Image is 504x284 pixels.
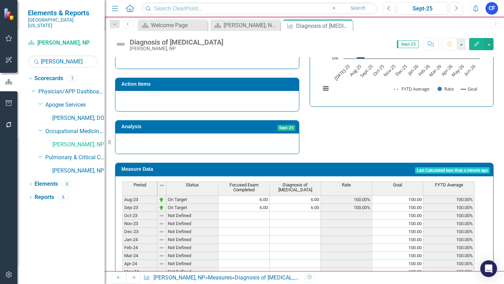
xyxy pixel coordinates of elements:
[122,220,157,228] td: Nov-23
[141,2,377,15] input: Search ClearPoint...
[406,63,420,77] text: Jan-26
[372,236,423,244] td: 100.00
[122,236,157,244] td: Jan-24
[122,196,157,204] td: Aug-23
[166,260,218,268] td: Not Defined
[218,204,270,212] td: 6.00
[423,268,475,276] td: 100.00%
[159,253,164,259] img: 8DAGhfEEPCf229AAAAAElFTkSuQmCC
[321,84,331,93] button: View chart menu, Chart
[67,76,78,82] div: 7
[122,252,157,260] td: Mar-24
[423,228,475,236] td: 100.00%
[480,260,497,277] div: Open Intercom Messenger
[372,212,423,220] td: 100.00
[394,63,408,77] text: Dec-25
[45,128,105,136] a: Occupational Medicine Services
[166,252,218,260] td: Not Defined
[415,167,490,174] span: Last Calculated less than a minute ago
[153,274,205,281] a: [PERSON_NAME], NP
[159,245,164,251] img: 8DAGhfEEPCf229AAAAAElFTkSuQmCC
[372,228,423,236] td: 100.00
[166,236,218,244] td: Not Defined
[450,63,465,78] text: May-26
[372,244,423,252] td: 100.00
[371,63,385,77] text: Oct-25
[416,63,431,77] text: Feb-26
[159,221,164,227] img: 8DAGhfEEPCf229AAAAAElFTkSuQmCC
[348,63,362,78] text: Aug-25
[151,21,206,30] div: Welcome Page
[398,2,448,15] button: Sept-25
[423,252,475,260] td: 100.00%
[212,21,278,30] a: [PERSON_NAME], NP Dashboard
[121,82,295,87] h3: Action Items
[462,63,476,77] text: Jun-26
[122,228,157,236] td: Dec-23
[122,204,157,212] td: Sep-23
[159,261,164,267] img: 8DAGhfEEPCf229AAAAAElFTkSuQmCC
[159,229,164,235] img: 8DAGhfEEPCf229AAAAAElFTkSuQmCC
[130,38,223,46] div: Diagnosis of [MEDICAL_DATA]
[166,220,218,228] td: Not Defined
[159,205,164,210] img: zOikAAAAAElFTkSuQmCC
[159,197,164,202] img: zOikAAAAAElFTkSuQmCC
[224,21,278,30] div: [PERSON_NAME], NP Dashboard
[208,274,232,281] a: Measures
[270,204,321,212] td: 6.00
[423,212,475,220] td: 100.00%
[435,183,463,187] span: FYTD Average
[394,86,430,92] button: Show FYTD Average
[220,183,268,193] span: Focused Exam Completed
[423,204,475,212] td: 100.00%
[372,220,423,228] td: 100.00
[166,228,218,236] td: Not Defined
[332,63,351,82] text: [DATE]-25
[423,244,475,252] td: 100.00%
[52,141,105,149] a: [PERSON_NAME], NP
[166,244,218,252] td: Not Defined
[270,196,321,204] td: 6.00
[351,5,366,11] span: Search
[461,86,477,92] button: Show Goal
[130,46,223,51] div: [PERSON_NAME], NP
[321,204,372,212] td: 100.00%
[372,204,423,212] td: 100.00
[159,269,164,275] img: 8DAGhfEEPCf229AAAAAElFTkSuQmCC
[332,55,338,61] text: 0%
[218,196,270,204] td: 6.00
[423,260,475,268] td: 100.00%
[277,125,295,131] span: Sept-25
[38,88,105,96] a: Physician/APP Dashboards
[159,213,164,218] img: 8DAGhfEEPCf229AAAAAElFTkSuQmCC
[28,39,98,47] a: [PERSON_NAME], NP
[423,236,475,244] td: 100.00%
[122,212,157,220] td: Oct-23
[341,3,376,13] button: Search
[372,196,423,204] td: 100.00
[122,268,157,276] td: May-24
[321,196,372,204] td: 100.00%
[28,9,98,17] span: Elements & Reports
[186,183,199,187] span: Status
[35,75,63,83] a: Scorecards
[58,194,69,200] div: 6
[439,63,453,77] text: Apr-26
[235,274,310,281] div: Diagnosis of [MEDICAL_DATA]
[296,22,351,30] div: Diagnosis of [MEDICAL_DATA]
[28,55,98,68] input: Search Below...
[342,183,351,187] span: Rate
[438,86,454,92] button: Show Rate
[121,124,213,129] h3: Analysis
[45,101,105,109] a: Apogee Services
[52,167,105,175] a: [PERSON_NAME], NP
[143,274,299,282] div: » »
[166,204,218,212] td: On Target
[423,196,475,204] td: 100.00%
[121,167,232,172] h3: Measure Data
[159,183,165,188] img: 8DAGhfEEPCf229AAAAAElFTkSuQmCC
[122,244,157,252] td: Feb-24
[166,196,218,204] td: On Target
[427,63,442,78] text: Mar-26
[397,40,419,48] span: Sept-25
